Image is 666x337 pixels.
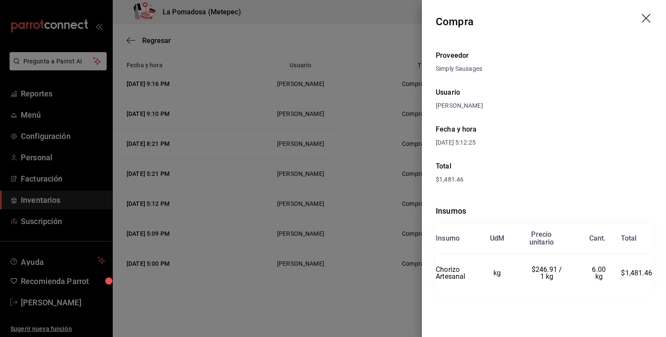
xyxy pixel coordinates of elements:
[589,235,606,242] div: Cant.
[621,269,652,277] span: $1,481.46
[436,50,652,61] div: Proveedor
[532,265,564,281] span: $246.91 / 1 kg
[436,64,652,73] div: Simply Sausages
[436,205,652,217] div: Insumos
[436,14,473,30] div: Compra
[436,101,652,110] div: [PERSON_NAME]
[529,231,554,246] div: Precio unitario
[490,235,505,242] div: UdM
[621,235,637,242] div: Total
[436,124,544,135] div: Fecha y hora
[436,254,477,293] td: Chorizo Artesanal
[477,254,517,293] td: kg
[436,176,464,183] span: $1,481.46
[436,161,652,172] div: Total
[592,265,607,281] span: 6.00 kg
[642,14,652,24] button: drag
[436,87,652,98] div: Usuario
[436,138,544,147] div: [DATE] 5:12:25
[436,235,460,242] div: Insumo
